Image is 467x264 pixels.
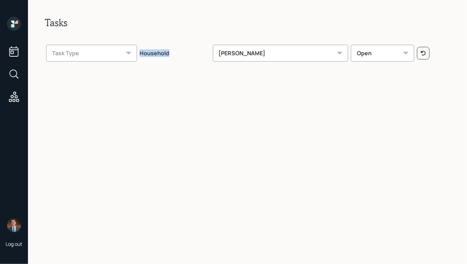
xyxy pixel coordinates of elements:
h2: Tasks [45,17,450,29]
div: Log out [6,241,22,247]
th: Household [138,40,211,64]
img: hunter_neumayer.jpg [7,218,21,232]
div: [PERSON_NAME] [213,45,349,62]
div: Task Type [46,45,137,62]
div: Open [351,45,414,62]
